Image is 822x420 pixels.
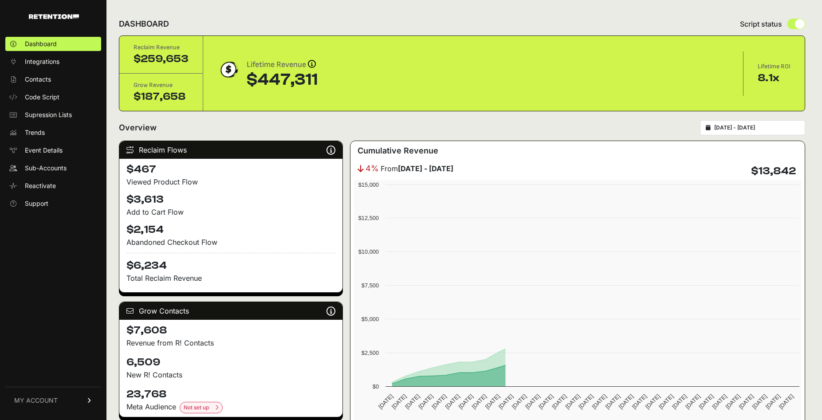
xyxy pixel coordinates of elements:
text: [DATE] [471,393,488,410]
span: From [381,163,453,174]
text: [DATE] [711,393,728,410]
text: [DATE] [497,393,515,410]
span: Reactivate [25,181,56,190]
text: [DATE] [778,393,795,410]
span: 4% [366,162,379,175]
text: [DATE] [511,393,528,410]
a: Reactivate [5,179,101,193]
div: Grow Contacts [119,302,342,320]
text: [DATE] [631,393,648,410]
span: Code Script [25,93,59,102]
text: [DATE] [738,393,755,410]
h4: 6,509 [126,355,335,369]
img: Retention.com [29,14,79,19]
text: [DATE] [617,393,635,410]
a: Supression Lists [5,108,101,122]
text: [DATE] [577,393,594,410]
text: [DATE] [564,393,581,410]
span: Integrations [25,57,59,66]
a: Integrations [5,55,101,69]
p: Total Reclaim Revenue [126,273,335,283]
div: Grow Revenue [134,81,189,90]
a: Contacts [5,72,101,86]
div: $259,653 [134,52,189,66]
text: [DATE] [457,393,474,410]
img: dollar-coin-05c43ed7efb7bc0c12610022525b4bbbb207c7efeef5aecc26f025e68dcafac9.png [217,59,240,81]
text: [DATE] [430,393,448,410]
div: 8.1x [758,71,791,85]
a: Dashboard [5,37,101,51]
span: Support [25,199,48,208]
text: [DATE] [657,393,675,410]
h4: 23,768 [126,387,335,401]
text: [DATE] [444,393,461,410]
a: Trends [5,126,101,140]
text: [DATE] [390,393,408,410]
h4: $467 [126,162,335,177]
text: [DATE] [484,393,501,410]
span: Supression Lists [25,110,72,119]
h4: $3,613 [126,192,335,207]
text: [DATE] [604,393,621,410]
a: Code Script [5,90,101,104]
h3: Cumulative Revenue [358,145,438,157]
span: Sub-Accounts [25,164,67,173]
span: Event Details [25,146,63,155]
div: Reclaim Revenue [134,43,189,52]
text: [DATE] [404,393,421,410]
text: $15,000 [358,181,379,188]
div: $187,658 [134,90,189,104]
span: Dashboard [25,39,57,48]
p: New R! Contacts [126,369,335,380]
text: $5,000 [362,316,379,322]
a: Event Details [5,143,101,157]
text: $2,500 [362,349,379,356]
span: Contacts [25,75,51,84]
text: [DATE] [551,393,568,410]
h2: DASHBOARD [119,18,169,30]
a: Sub-Accounts [5,161,101,175]
a: MY ACCOUNT [5,387,101,414]
text: [DATE] [377,393,394,410]
text: $12,500 [358,215,379,221]
span: Trends [25,128,45,137]
strong: [DATE] - [DATE] [398,164,453,173]
div: Viewed Product Flow [126,177,335,187]
text: [DATE] [684,393,701,410]
h4: $2,154 [126,223,335,237]
text: $0 [373,383,379,390]
text: [DATE] [537,393,555,410]
p: Revenue from R! Contacts [126,338,335,348]
h2: Overview [119,122,157,134]
span: MY ACCOUNT [14,396,58,405]
h4: $13,842 [751,164,796,178]
text: [DATE] [764,393,782,410]
div: Reclaim Flows [119,141,342,159]
div: Lifetime ROI [758,62,791,71]
text: [DATE] [751,393,768,410]
text: $10,000 [358,248,379,255]
text: [DATE] [644,393,661,410]
div: Add to Cart Flow [126,207,335,217]
h4: $6,234 [126,253,335,273]
div: $447,311 [247,71,318,89]
text: [DATE] [724,393,741,410]
text: $7,500 [362,282,379,289]
a: Support [5,196,101,211]
div: Lifetime Revenue [247,59,318,71]
text: [DATE] [671,393,688,410]
div: Meta Audience [126,401,335,413]
text: [DATE] [417,393,434,410]
span: Script status [740,19,782,29]
text: [DATE] [590,393,608,410]
h4: $7,608 [126,323,335,338]
text: [DATE] [697,393,715,410]
text: [DATE] [524,393,541,410]
div: Abandoned Checkout Flow [126,237,335,247]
